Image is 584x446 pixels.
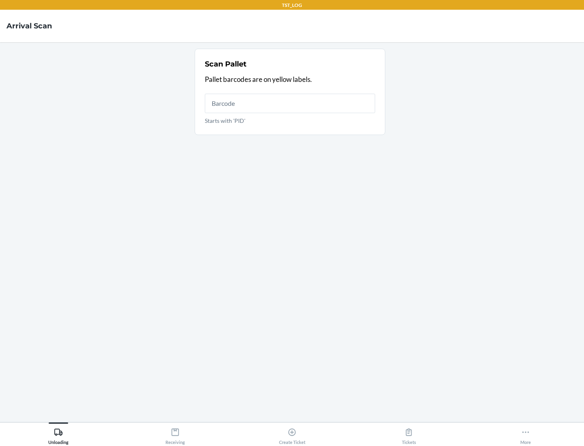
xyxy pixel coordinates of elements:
[350,422,467,445] button: Tickets
[234,422,350,445] button: Create Ticket
[520,425,531,445] div: More
[48,425,69,445] div: Unloading
[117,422,234,445] button: Receiving
[6,21,52,31] h4: Arrival Scan
[205,116,375,125] p: Starts with 'PID'
[279,425,305,445] div: Create Ticket
[205,59,247,69] h2: Scan Pallet
[402,425,416,445] div: Tickets
[205,74,375,85] p: Pallet barcodes are on yellow labels.
[205,94,375,113] input: Starts with 'PID'
[165,425,185,445] div: Receiving
[282,2,302,9] p: TST_LOG
[467,422,584,445] button: More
